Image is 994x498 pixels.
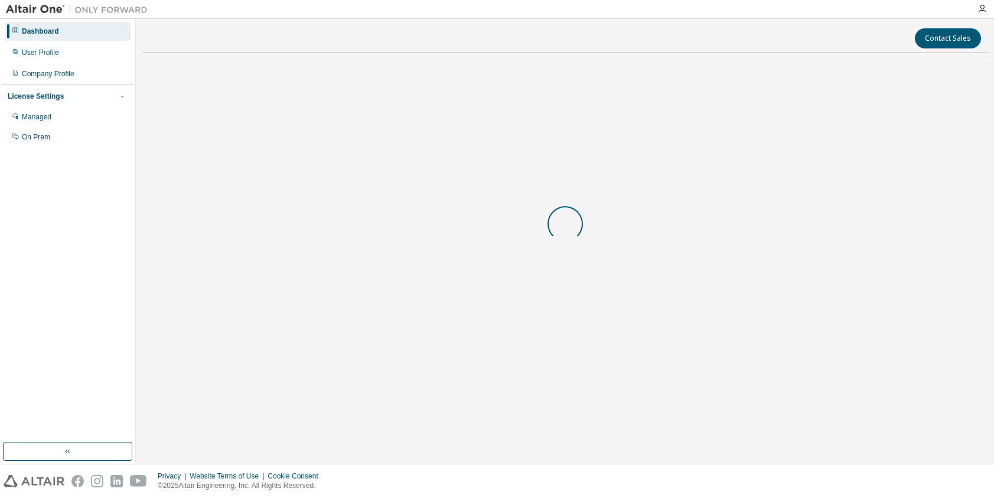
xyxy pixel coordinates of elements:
[4,475,64,487] img: altair_logo.svg
[22,27,59,36] div: Dashboard
[22,48,59,57] div: User Profile
[6,4,154,15] img: Altair One
[190,471,268,481] div: Website Terms of Use
[91,475,103,487] img: instagram.svg
[22,112,51,122] div: Managed
[22,132,50,142] div: On Prem
[268,471,325,481] div: Cookie Consent
[110,475,123,487] img: linkedin.svg
[22,69,74,79] div: Company Profile
[8,92,64,101] div: License Settings
[158,481,325,491] p: © 2025 Altair Engineering, Inc. All Rights Reserved.
[130,475,147,487] img: youtube.svg
[915,28,981,48] button: Contact Sales
[158,471,190,481] div: Privacy
[71,475,84,487] img: facebook.svg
